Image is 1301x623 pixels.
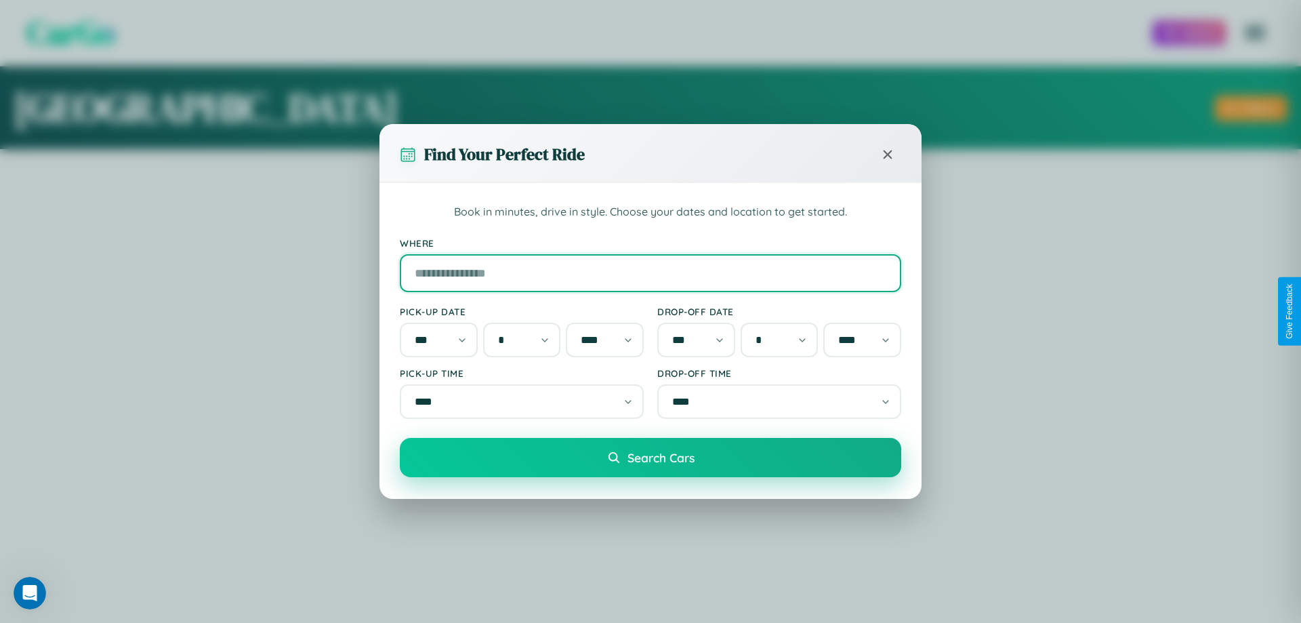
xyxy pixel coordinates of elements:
button: Search Cars [400,438,901,477]
label: Drop-off Time [657,367,901,379]
p: Book in minutes, drive in style. Choose your dates and location to get started. [400,203,901,221]
h3: Find Your Perfect Ride [424,143,585,165]
label: Pick-up Date [400,306,644,317]
span: Search Cars [627,450,695,465]
label: Where [400,237,901,249]
label: Pick-up Time [400,367,644,379]
label: Drop-off Date [657,306,901,317]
